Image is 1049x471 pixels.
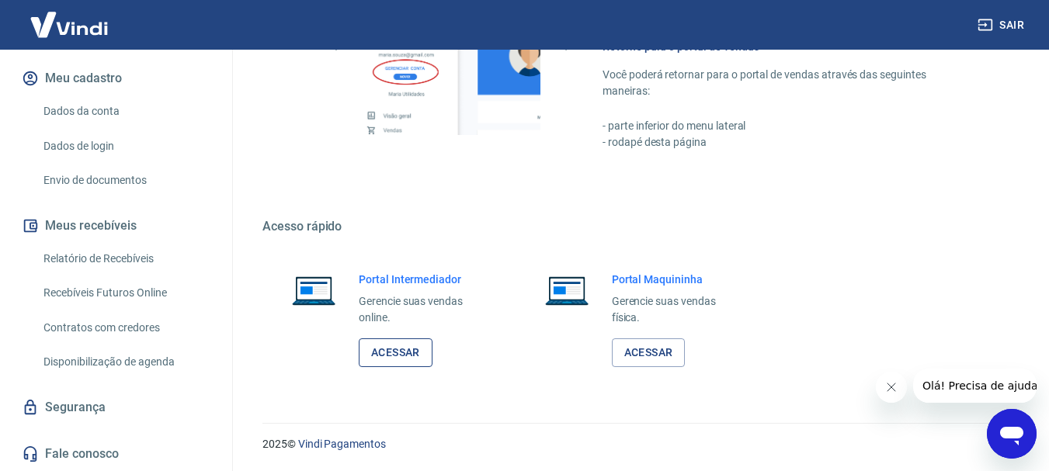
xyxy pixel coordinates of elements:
a: Fale conosco [19,437,214,471]
a: Envio de documentos [37,165,214,196]
a: Acessar [359,338,432,367]
img: Vindi [19,1,120,48]
p: - parte inferior do menu lateral [603,118,974,134]
iframe: Fechar mensagem [876,372,907,403]
button: Meus recebíveis [19,209,214,243]
a: Acessar [612,338,686,367]
img: Imagem de um notebook aberto [281,272,346,309]
a: Dados de login [37,130,214,162]
a: Vindi Pagamentos [298,438,386,450]
p: Você poderá retornar para o portal de vendas através das seguintes maneiras: [603,67,974,99]
iframe: Mensagem da empresa [913,369,1037,403]
span: Olá! Precisa de ajuda? [9,11,130,23]
button: Meu cadastro [19,61,214,95]
p: - rodapé desta página [603,134,974,151]
h6: Portal Maquininha [612,272,741,287]
p: 2025 © [262,436,1012,452]
a: Segurança [19,390,214,424]
h6: Portal Intermediador [359,272,488,287]
p: Gerencie suas vendas física. [612,293,741,326]
a: Contratos com credores [37,312,214,344]
button: Sair [974,11,1030,40]
a: Relatório de Recebíveis [37,243,214,275]
h5: Acesso rápido [262,219,1012,234]
img: Imagem de um notebook aberto [534,272,599,309]
a: Disponibilização de agenda [37,346,214,378]
p: Gerencie suas vendas online. [359,293,488,326]
a: Recebíveis Futuros Online [37,277,214,309]
a: Dados da conta [37,95,214,127]
iframe: Botão para abrir a janela de mensagens [987,409,1037,459]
